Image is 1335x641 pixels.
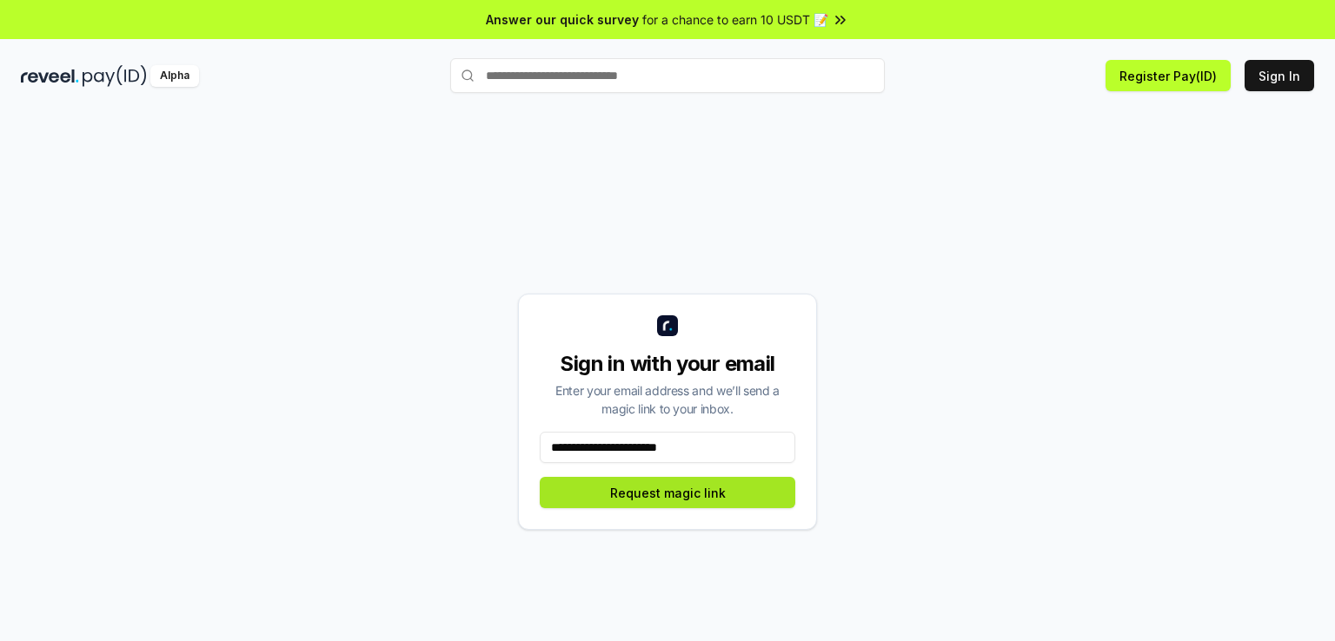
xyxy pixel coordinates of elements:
button: Request magic link [540,477,795,508]
button: Sign In [1245,60,1314,91]
img: reveel_dark [21,65,79,87]
img: pay_id [83,65,147,87]
div: Alpha [150,65,199,87]
span: Answer our quick survey [486,10,639,29]
div: Sign in with your email [540,350,795,378]
span: for a chance to earn 10 USDT 📝 [642,10,828,29]
button: Register Pay(ID) [1106,60,1231,91]
div: Enter your email address and we’ll send a magic link to your inbox. [540,381,795,418]
img: logo_small [657,315,678,336]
